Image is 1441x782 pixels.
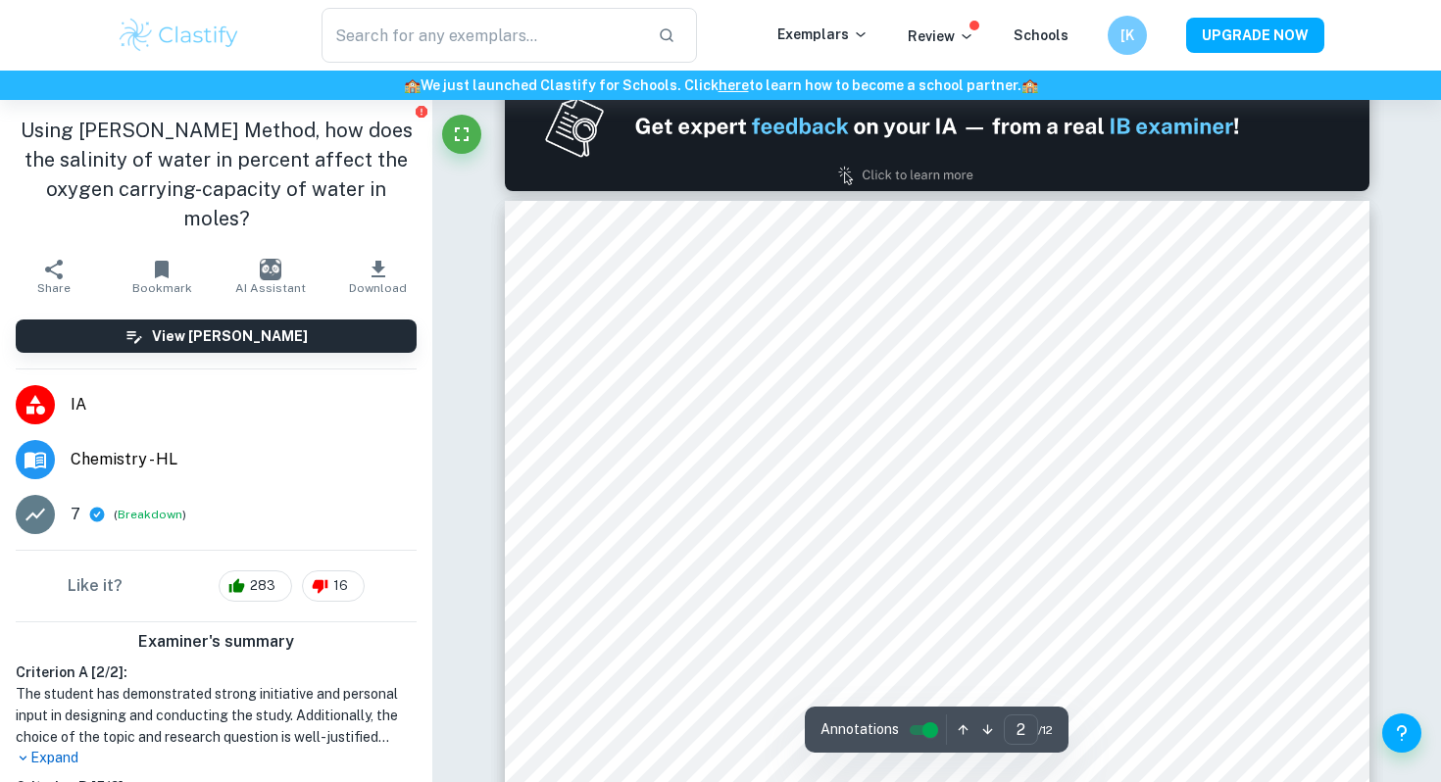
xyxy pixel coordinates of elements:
img: AI Assistant [260,259,281,280]
button: Help and Feedback [1382,713,1421,753]
button: Fullscreen [442,115,481,154]
button: UPGRADE NOW [1186,18,1324,53]
img: Ad [505,62,1369,191]
input: Search for any exemplars... [322,8,642,63]
span: IA [71,393,417,416]
p: Exemplars [777,24,869,45]
button: Bookmark [108,249,216,304]
img: Clastify logo [117,16,241,55]
span: 16 [323,576,359,596]
span: Bookmark [132,281,192,295]
span: 283 [239,576,286,596]
span: 🏫 [404,77,421,93]
a: Schools [1014,27,1068,43]
button: Report issue [414,104,428,119]
span: ( ) [114,506,186,524]
span: Share [37,281,71,295]
span: Annotations [820,719,899,740]
p: Review [908,25,974,47]
h1: The student has demonstrated strong initiative and personal input in designing and conducting the... [16,683,417,748]
h6: Examiner's summary [8,630,424,654]
h6: We just launched Clastify for Schools. Click to learn how to become a school partner. [4,74,1437,96]
button: Breakdown [118,506,182,523]
a: here [719,77,749,93]
h6: Like it? [68,574,123,598]
h6: View [PERSON_NAME] [152,325,308,347]
button: View [PERSON_NAME] [16,319,417,353]
h6: Criterion A [ 2 / 2 ]: [16,661,417,683]
div: 16 [302,570,365,602]
span: / 12 [1038,721,1053,739]
p: Expand [16,748,417,768]
span: Download [349,281,407,295]
button: AI Assistant [217,249,324,304]
h1: Using [PERSON_NAME] Method, how does the salinity of water in percent affect the oxygen carrying-... [16,116,417,233]
button: [K [1108,16,1147,55]
p: 7 [71,503,80,526]
span: AI Assistant [235,281,306,295]
h6: [K [1117,24,1139,46]
button: Download [324,249,432,304]
span: 🏫 [1021,77,1038,93]
span: Chemistry - HL [71,448,417,471]
div: 283 [219,570,292,602]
